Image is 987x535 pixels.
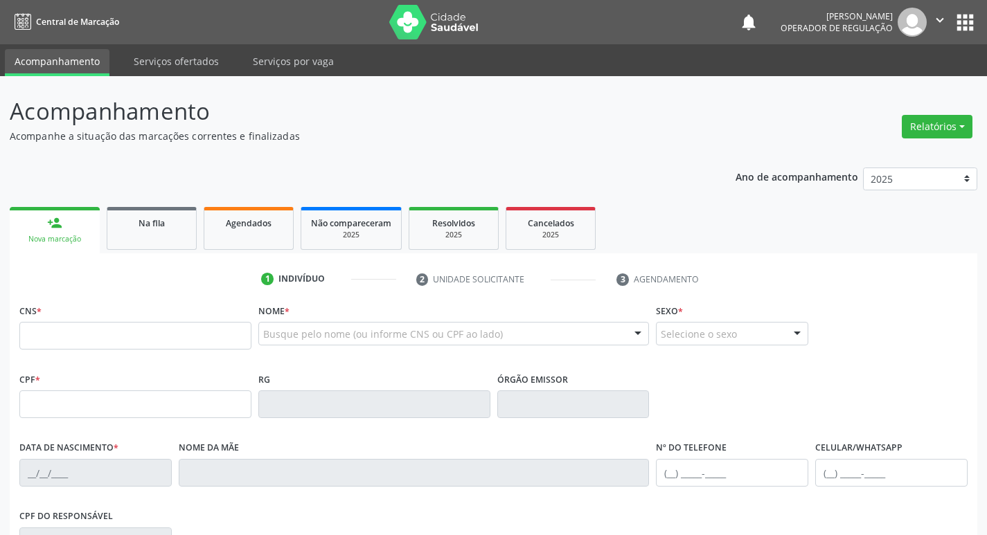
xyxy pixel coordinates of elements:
div: Indivíduo [278,273,325,285]
span: Resolvidos [432,217,475,229]
label: Nome da mãe [179,437,239,459]
button:  [927,8,953,37]
a: Central de Marcação [10,10,119,33]
a: Serviços por vaga [243,49,344,73]
span: Não compareceram [311,217,391,229]
input: __/__/____ [19,459,172,487]
i:  [932,12,948,28]
label: CPF do responsável [19,506,113,527]
div: Nova marcação [19,234,90,244]
div: 2025 [516,230,585,240]
p: Acompanhe a situação das marcações correntes e finalizadas [10,129,687,143]
label: CNS [19,300,42,322]
span: Selecione o sexo [661,327,737,341]
button: apps [953,10,977,35]
span: Busque pelo nome (ou informe CNS ou CPF ao lado) [263,327,503,341]
a: Serviços ofertados [124,49,229,73]
span: Operador de regulação [781,22,893,34]
input: (__) _____-_____ [815,459,968,487]
label: Celular/WhatsApp [815,437,902,459]
label: CPF [19,369,40,390]
button: notifications [739,12,758,32]
div: person_add [47,215,62,230]
span: Cancelados [528,217,574,229]
button: Relatórios [902,115,972,138]
label: Sexo [656,300,683,322]
label: Data de nascimento [19,437,118,459]
span: Central de Marcação [36,16,119,28]
span: Na fila [139,217,165,229]
span: Agendados [226,217,272,229]
div: 2025 [419,230,488,240]
div: 1 [261,273,274,285]
p: Acompanhamento [10,94,687,129]
input: (__) _____-_____ [656,459,808,487]
div: 2025 [311,230,391,240]
label: Órgão emissor [497,369,568,390]
p: Ano de acompanhamento [736,167,858,185]
label: Nome [258,300,290,322]
label: RG [258,369,270,390]
a: Acompanhamento [5,49,109,76]
div: [PERSON_NAME] [781,10,893,22]
label: Nº do Telefone [656,437,727,459]
img: img [898,8,927,37]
